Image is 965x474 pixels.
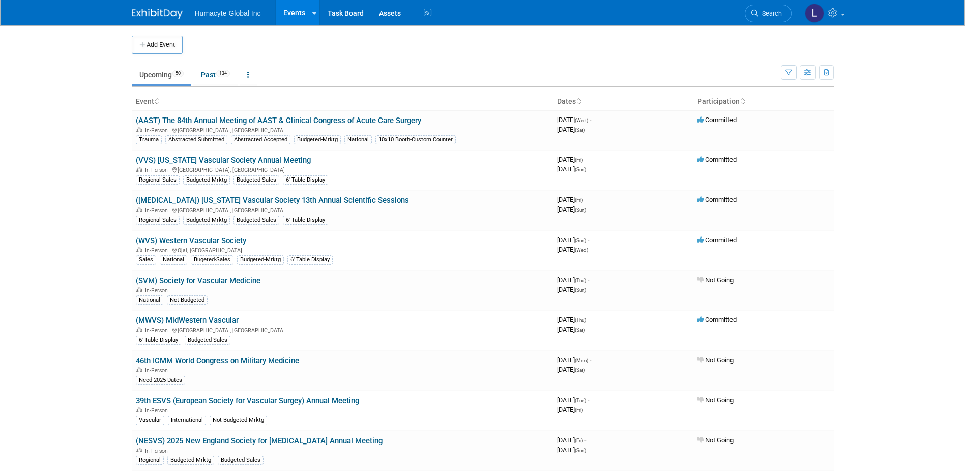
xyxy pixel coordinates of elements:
[557,396,589,404] span: [DATE]
[185,336,230,345] div: Budgeted-Sales
[805,4,824,23] img: Linda Hamilton
[136,316,239,325] a: (MWVS) MidWestern Vascular
[557,205,586,213] span: [DATE]
[132,9,183,19] img: ExhibitDay
[283,175,328,185] div: 6' Table Display
[136,436,383,446] a: (NESVS) 2025 New England Society for [MEDICAL_DATA] Annual Meeting
[210,416,267,425] div: Not Budgeted-Mrktg
[160,255,187,264] div: National
[136,255,156,264] div: Sales
[745,5,792,22] a: Search
[136,236,246,245] a: (WVS) Western Vascular Society
[557,446,586,454] span: [DATE]
[740,97,745,105] a: Sort by Participation Type
[136,396,359,405] a: 39th ESVS (European Society for Vascular Surgey) Annual Meeting
[136,175,180,185] div: Regional Sales
[287,255,333,264] div: 6' Table Display
[575,167,586,172] span: (Sun)
[697,356,734,364] span: Not Going
[136,247,142,252] img: In-Person Event
[575,367,585,373] span: (Sat)
[557,165,586,173] span: [DATE]
[575,157,583,163] span: (Fri)
[588,276,589,284] span: -
[218,456,264,465] div: Budgeted-Sales
[145,247,171,254] span: In-Person
[136,165,549,173] div: [GEOGRAPHIC_DATA], [GEOGRAPHIC_DATA]
[136,127,142,132] img: In-Person Event
[584,156,586,163] span: -
[136,407,142,412] img: In-Person Event
[590,116,591,124] span: -
[584,196,586,203] span: -
[136,116,421,125] a: (AAST) The 84th Annual Meeting of AAST & Clinical Congress of Acute Care Surgery
[575,407,583,413] span: (Fri)
[165,135,227,144] div: Abstracted Submitted
[575,247,588,253] span: (Wed)
[283,216,328,225] div: 6' Table Display
[145,327,171,334] span: In-Person
[145,407,171,414] span: In-Person
[136,376,185,385] div: Need 2025 Dates
[145,207,171,214] span: In-Person
[697,276,734,284] span: Not Going
[132,36,183,54] button: Add Event
[136,416,164,425] div: Vascular
[697,316,737,323] span: Committed
[557,436,586,444] span: [DATE]
[233,175,279,185] div: Budgeted-Sales
[375,135,456,144] div: 10x10 Booth-Custom Counter
[575,438,583,443] span: (Fri)
[191,255,233,264] div: Bugeted-Sales
[136,287,142,292] img: In-Person Event
[237,255,284,264] div: Budgeted-Mrktg
[557,325,585,333] span: [DATE]
[575,278,586,283] span: (Thu)
[557,126,585,133] span: [DATE]
[584,436,586,444] span: -
[136,207,142,212] img: In-Person Event
[697,156,737,163] span: Committed
[154,97,159,105] a: Sort by Event Name
[136,456,164,465] div: Regional
[557,276,589,284] span: [DATE]
[136,126,549,134] div: [GEOGRAPHIC_DATA], [GEOGRAPHIC_DATA]
[145,448,171,454] span: In-Person
[697,116,737,124] span: Committed
[136,295,163,305] div: National
[132,93,553,110] th: Event
[697,196,737,203] span: Committed
[136,205,549,214] div: [GEOGRAPHIC_DATA], [GEOGRAPHIC_DATA]
[557,286,586,293] span: [DATE]
[575,448,586,453] span: (Sun)
[557,246,588,253] span: [DATE]
[588,316,589,323] span: -
[136,246,549,254] div: Ojai, [GEOGRAPHIC_DATA]
[575,238,586,243] span: (Sun)
[136,325,549,334] div: [GEOGRAPHIC_DATA], [GEOGRAPHIC_DATA]
[557,406,583,413] span: [DATE]
[136,336,181,345] div: 6' Table Display
[758,10,782,17] span: Search
[233,216,279,225] div: Budgeted-Sales
[136,216,180,225] div: Regional Sales
[183,175,230,185] div: Budgeted-Mrktg
[575,207,586,213] span: (Sun)
[136,167,142,172] img: In-Person Event
[136,448,142,453] img: In-Person Event
[168,416,206,425] div: International
[588,396,589,404] span: -
[697,436,734,444] span: Not Going
[588,236,589,244] span: -
[136,356,299,365] a: 46th ICMM World Congress on Military Medicine
[145,127,171,134] span: In-Person
[557,316,589,323] span: [DATE]
[557,156,586,163] span: [DATE]
[132,65,191,84] a: Upcoming50
[575,117,588,123] span: (Wed)
[136,135,162,144] div: Trauma
[590,356,591,364] span: -
[136,156,311,165] a: (VVS) [US_STATE] Vascular Society Annual Meeting
[195,9,261,17] span: Humacyte Global Inc
[167,295,208,305] div: Not Budgeted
